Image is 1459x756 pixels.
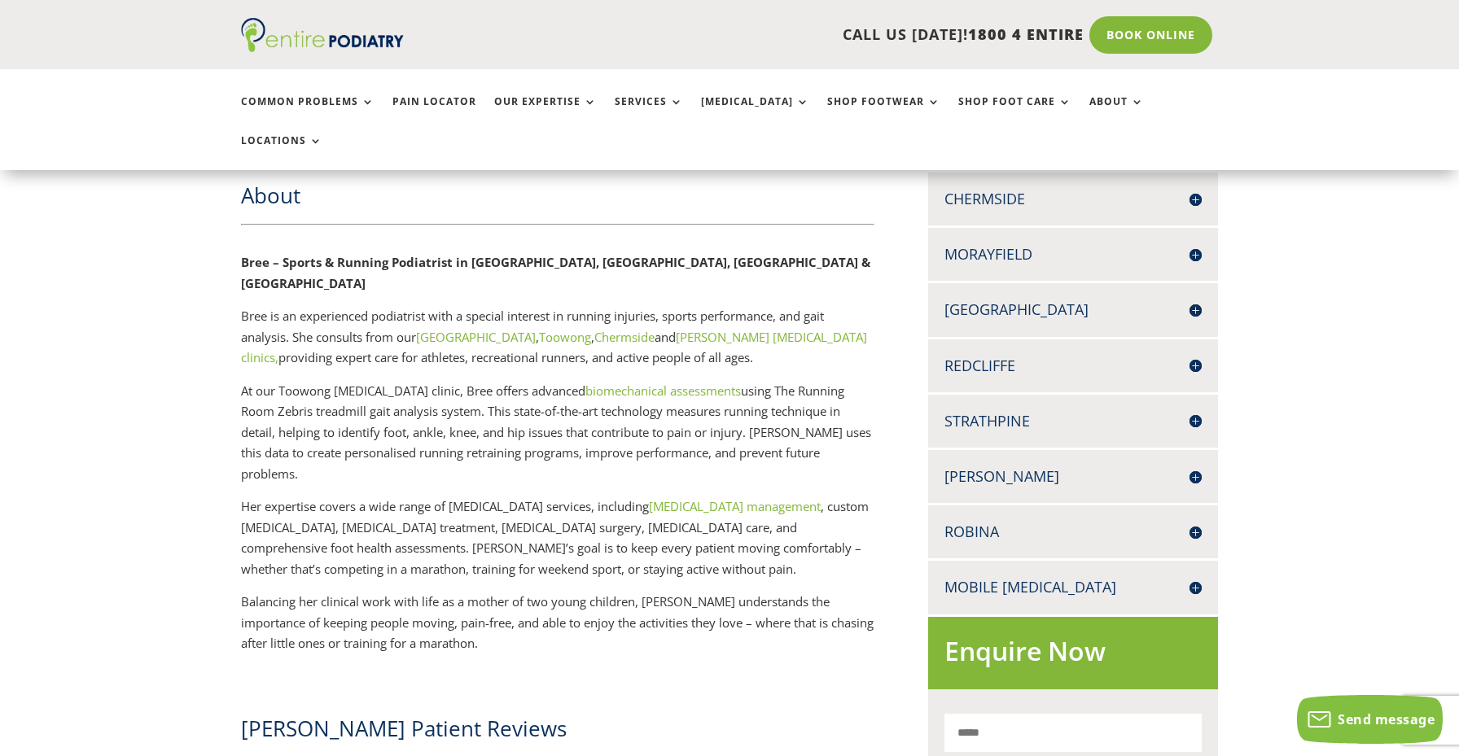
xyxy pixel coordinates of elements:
[467,24,1084,46] p: CALL US [DATE]!
[539,329,591,345] a: Toowong
[241,714,874,751] h2: [PERSON_NAME] Patient Reviews
[241,18,404,52] img: logo (1)
[944,577,1202,597] h4: Mobile [MEDICAL_DATA]
[241,254,870,291] strong: Bree – Sports & Running Podiatrist in [GEOGRAPHIC_DATA], [GEOGRAPHIC_DATA], [GEOGRAPHIC_DATA] & [...
[944,466,1202,487] h4: [PERSON_NAME]
[968,24,1084,44] span: 1800 4 ENTIRE
[1297,695,1443,744] button: Send message
[701,96,809,131] a: [MEDICAL_DATA]
[1089,16,1212,54] a: Book Online
[944,356,1202,376] h4: Redcliffe
[944,411,1202,431] h4: Strathpine
[416,329,536,345] a: [GEOGRAPHIC_DATA]
[615,96,683,131] a: Services
[494,96,597,131] a: Our Expertise
[241,306,874,381] p: Bree is an experienced podiatrist with a special interest in running injuries, sports performance...
[241,96,375,131] a: Common Problems
[1338,710,1435,728] span: Send message
[392,96,476,131] a: Pain Locator
[585,382,741,399] a: biomechanical assessments
[241,496,874,592] p: Her expertise covers a wide range of [MEDICAL_DATA] services, including , custom [MEDICAL_DATA], ...
[241,381,874,497] p: At our Toowong [MEDICAL_DATA] clinic, Bree offers advanced using The Running Room Zebris treadmil...
[944,633,1202,678] h2: Enquire Now
[594,329,655,345] a: Chermside
[944,244,1202,264] h4: Morayfield
[958,96,1071,131] a: Shop Foot Care
[241,181,874,218] h2: About
[1089,96,1144,131] a: About
[944,189,1202,209] h4: Chermside
[241,135,322,170] a: Locations
[944,522,1202,542] h4: Robina
[241,592,874,666] p: Balancing her clinical work with life as a mother of two young children, [PERSON_NAME] understand...
[827,96,940,131] a: Shop Footwear
[944,299,1202,320] h4: [GEOGRAPHIC_DATA]
[241,39,404,55] a: Entire Podiatry
[649,498,821,514] a: [MEDICAL_DATA] management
